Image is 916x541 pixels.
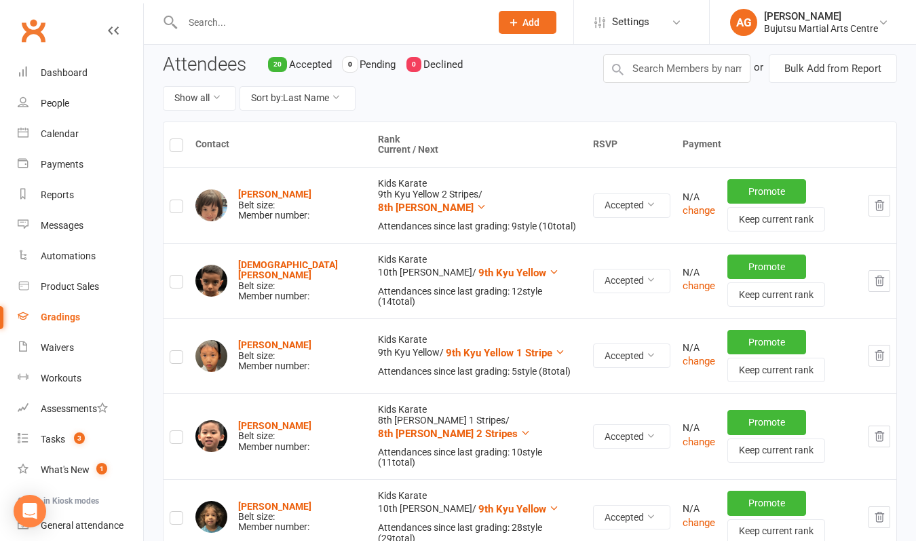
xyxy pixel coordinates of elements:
[522,17,539,28] span: Add
[195,265,227,297] img: Christian Desho
[289,58,332,71] span: Accepted
[41,464,90,475] div: What's New
[423,58,463,71] span: Declined
[18,119,143,149] a: Calendar
[499,11,556,34] button: Add
[343,57,358,72] div: 0
[378,200,486,216] button: 8th [PERSON_NAME]
[195,501,227,533] img: Bianca Hallawi
[683,278,715,294] button: change
[727,255,806,279] button: Promote
[16,14,50,48] a: Clubworx
[727,439,825,463] button: Keep current rank
[727,358,825,382] button: Keep current rank
[360,58,396,71] span: Pending
[18,363,143,394] a: Workouts
[378,447,581,468] div: Attendances since last grading: 10 style ( 11 total)
[14,495,46,527] div: Open Intercom Messenger
[268,57,287,72] div: 20
[378,286,581,307] div: Attendances since last grading: 12 style ( 14 total)
[41,434,65,445] div: Tasks
[727,179,806,204] button: Promote
[730,9,757,36] div: AG
[41,250,96,261] div: Automations
[683,202,715,219] button: change
[378,428,518,440] span: 8th [PERSON_NAME] 2 Stripes
[478,503,546,515] span: 9th Kyu Yellow
[238,501,311,512] a: [PERSON_NAME]
[372,243,587,318] td: Kids Karate 10th [PERSON_NAME] /
[727,207,825,231] button: Keep current rank
[18,272,143,302] a: Product Sales
[446,347,552,359] span: 9th Kyu Yellow 1 Stripe
[238,189,311,200] a: [PERSON_NAME]
[163,54,246,75] h3: Attendees
[446,345,565,361] button: 9th Kyu Yellow 1 Stripe
[238,340,311,371] div: Belt size: Member number:
[593,193,670,218] button: Accepted
[406,57,421,72] div: 0
[41,281,99,292] div: Product Sales
[41,220,83,231] div: Messages
[612,7,649,37] span: Settings
[163,86,236,111] button: Show all
[238,420,311,431] a: [PERSON_NAME]
[727,491,806,515] button: Promote
[372,318,587,393] td: Kids Karate 9th Kyu Yellow /
[74,432,85,444] span: 3
[478,265,559,281] button: 9th Kyu Yellow
[41,189,74,200] div: Reports
[727,282,825,307] button: Keep current rank
[178,13,481,32] input: Search...
[378,221,581,231] div: Attendances since last grading: 9 style ( 10 total)
[372,122,587,168] th: Rank Current / Next
[41,98,69,109] div: People
[18,149,143,180] a: Payments
[41,520,123,531] div: General attendance
[18,241,143,272] a: Automations
[240,86,356,111] button: Sort by:Last Name
[41,312,80,322] div: Gradings
[18,302,143,333] a: Gradings
[195,420,227,452] img: Glenn Rafael Dulig
[378,426,531,442] button: 8th [PERSON_NAME] 2 Stripes
[18,88,143,119] a: People
[41,373,81,384] div: Workouts
[727,410,806,434] button: Promote
[593,269,670,293] button: Accepted
[676,122,896,168] th: Payment
[18,58,143,88] a: Dashboard
[593,505,670,529] button: Accepted
[195,189,227,221] img: Gabriella Crispino
[683,504,715,514] div: N/A
[18,455,143,485] a: What's New1
[41,159,83,170] div: Payments
[587,122,676,168] th: RSVP
[41,342,74,353] div: Waivers
[593,343,670,368] button: Accepted
[195,340,227,372] img: Lucas Dimatulac
[764,22,878,35] div: Bujutsu Martial Arts Centre
[18,210,143,241] a: Messages
[41,403,108,414] div: Assessments
[683,267,715,278] div: N/A
[18,394,143,424] a: Assessments
[478,267,546,279] span: 9th Kyu Yellow
[96,463,107,474] span: 1
[683,515,715,531] button: change
[764,10,878,22] div: [PERSON_NAME]
[18,424,143,455] a: Tasks 3
[727,330,806,354] button: Promote
[238,339,311,350] strong: [PERSON_NAME]
[603,54,750,83] input: Search Members by name
[41,67,88,78] div: Dashboard
[683,353,715,369] button: change
[238,502,311,533] div: Belt size: Member number:
[18,180,143,210] a: Reports
[238,259,338,280] a: [DEMOGRAPHIC_DATA][PERSON_NAME]
[18,510,143,541] a: General attendance kiosk mode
